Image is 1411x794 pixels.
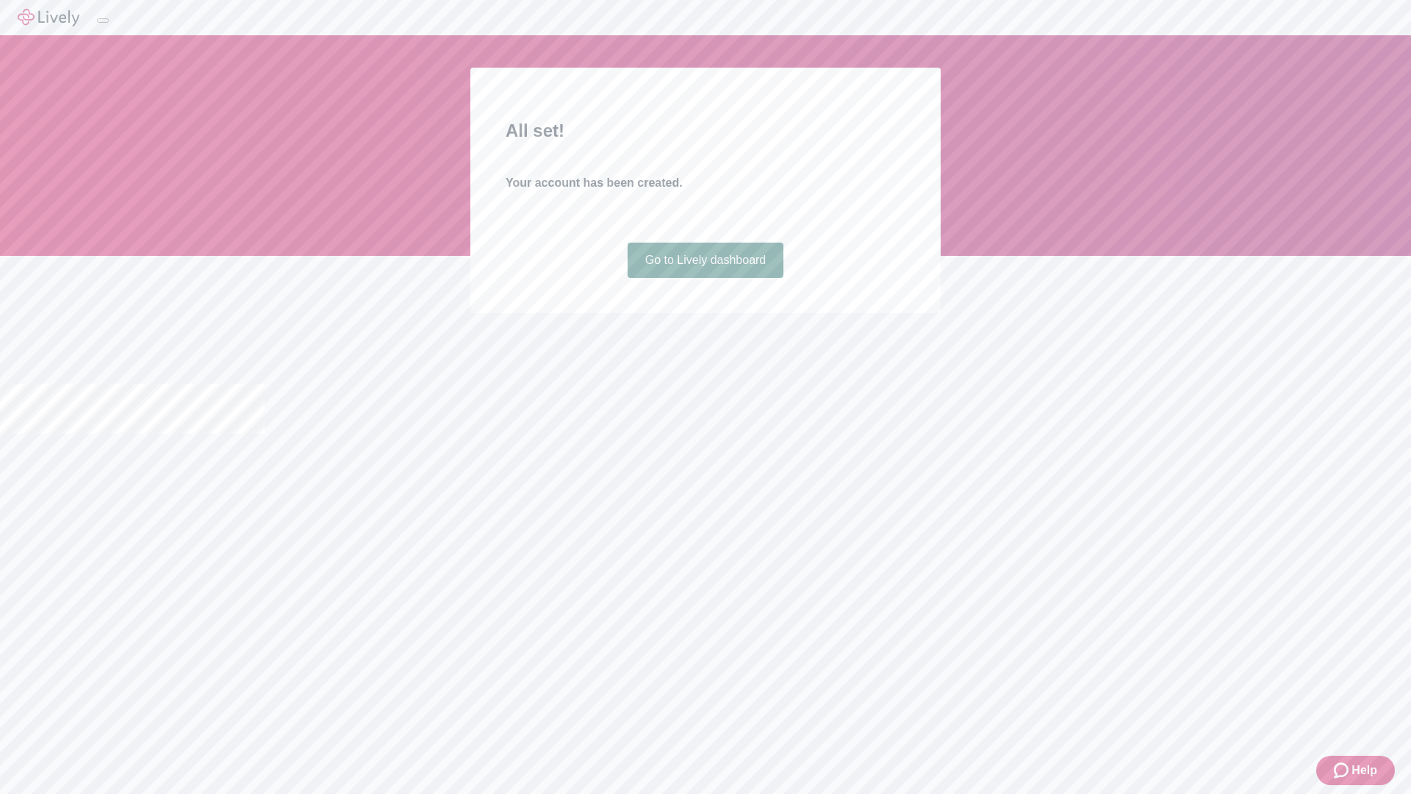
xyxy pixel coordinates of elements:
[628,243,784,278] a: Go to Lively dashboard
[1351,762,1377,779] span: Help
[1316,756,1395,785] button: Zendesk support iconHelp
[1334,762,1351,779] svg: Zendesk support icon
[506,174,905,192] h4: Your account has been created.
[97,18,109,23] button: Log out
[506,118,905,144] h2: All set!
[18,9,79,26] img: Lively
